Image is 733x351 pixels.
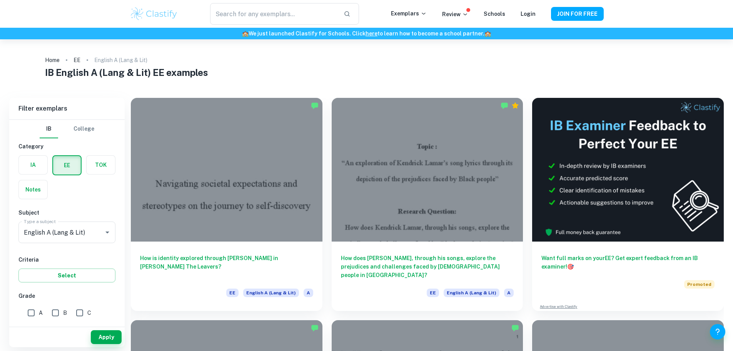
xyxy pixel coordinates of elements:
[541,254,715,271] h6: Want full marks on your EE ? Get expert feedback from an IB examiner!
[540,304,577,309] a: Advertise with Clastify
[24,218,56,225] label: Type a subject
[18,142,115,151] h6: Category
[311,324,319,332] img: Marked
[91,330,122,344] button: Apply
[19,156,47,174] button: IA
[226,289,239,297] span: EE
[9,98,125,119] h6: Filter exemplars
[442,10,468,18] p: Review
[521,11,536,17] a: Login
[304,289,313,297] span: A
[242,30,249,37] span: 🏫
[39,309,43,317] span: A
[140,254,313,279] h6: How is identity explored through [PERSON_NAME] in [PERSON_NAME] The Leavers?
[366,30,377,37] a: here
[94,56,147,64] p: English A (Lang & Lit)
[73,120,94,138] button: College
[18,269,115,282] button: Select
[130,6,179,22] img: Clastify logo
[45,55,60,65] a: Home
[210,3,337,25] input: Search for any exemplars...
[532,98,724,242] img: Thumbnail
[511,102,519,109] div: Premium
[18,255,115,264] h6: Criteria
[53,156,81,175] button: EE
[311,102,319,109] img: Marked
[504,289,514,297] span: A
[18,208,115,217] h6: Subject
[87,309,91,317] span: C
[243,289,299,297] span: English A (Lang & Lit)
[131,98,322,311] a: How is identity explored through [PERSON_NAME] in [PERSON_NAME] The Leavers?EEEnglish A (Lang & L...
[511,324,519,332] img: Marked
[532,98,724,311] a: Want full marks on yourEE? Get expert feedback from an IB examiner!PromotedAdvertise with Clastify
[341,254,514,279] h6: How does [PERSON_NAME], through his songs, explore the prejudices and challenges faced by [DEMOGR...
[684,280,715,289] span: Promoted
[484,11,505,17] a: Schools
[567,264,574,270] span: 🎯
[18,292,115,300] h6: Grade
[551,7,604,21] button: JOIN FOR FREE
[2,29,731,38] h6: We just launched Clastify for Schools. Click to learn how to become a school partner.
[73,55,80,65] a: EE
[391,9,427,18] p: Exemplars
[444,289,499,297] span: English A (Lang & Lit)
[63,309,67,317] span: B
[19,180,47,199] button: Notes
[427,289,439,297] span: EE
[45,65,688,79] h1: IB English A (Lang & Lit) EE examples
[710,324,725,339] button: Help and Feedback
[87,156,115,174] button: TOK
[501,102,508,109] img: Marked
[102,227,113,238] button: Open
[332,98,523,311] a: How does [PERSON_NAME], through his songs, explore the prejudices and challenges faced by [DEMOGR...
[40,120,94,138] div: Filter type choice
[484,30,491,37] span: 🏫
[40,120,58,138] button: IB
